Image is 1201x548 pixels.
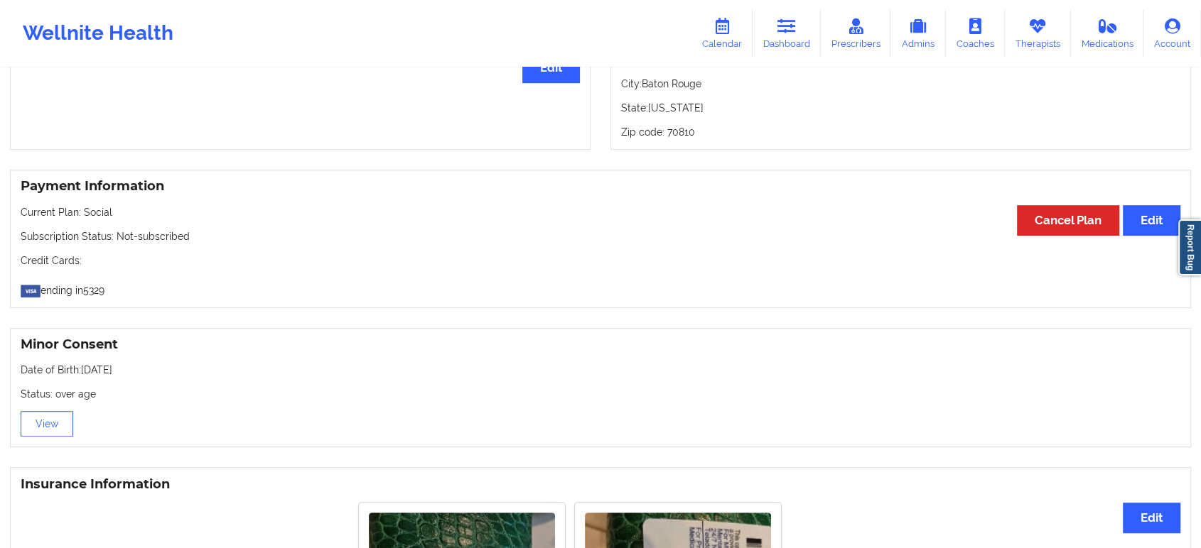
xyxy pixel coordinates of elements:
p: State: [US_STATE] [621,101,1180,115]
p: ending in 5329 [21,278,1180,297]
a: Dashboard [753,10,821,57]
p: Current Plan: Social [21,205,1180,219]
p: Credit Cards: [21,253,1180,268]
button: Edit [1123,503,1180,533]
h3: Insurance Information [21,476,1180,493]
p: Date of Birth: [DATE] [21,363,1180,377]
a: Medications [1071,10,1144,57]
a: Account [1143,10,1201,57]
a: Calendar [691,10,753,57]
h3: Minor Consent [21,336,1180,353]
button: Cancel Plan [1017,205,1119,236]
p: City: Baton Rouge [621,77,1180,91]
button: Edit [1123,205,1180,236]
p: Status: over age [21,387,1180,401]
a: Admins [890,10,946,57]
a: Therapists [1005,10,1071,57]
a: Coaches [946,10,1005,57]
p: Subscription Status: Not-subscribed [21,229,1180,243]
a: Prescribers [821,10,891,57]
h3: Payment Information [21,178,1180,194]
a: Report Bug [1178,219,1201,275]
button: View [21,411,73,437]
button: Edit [522,53,580,83]
p: Zip code: 70810 [621,125,1180,139]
